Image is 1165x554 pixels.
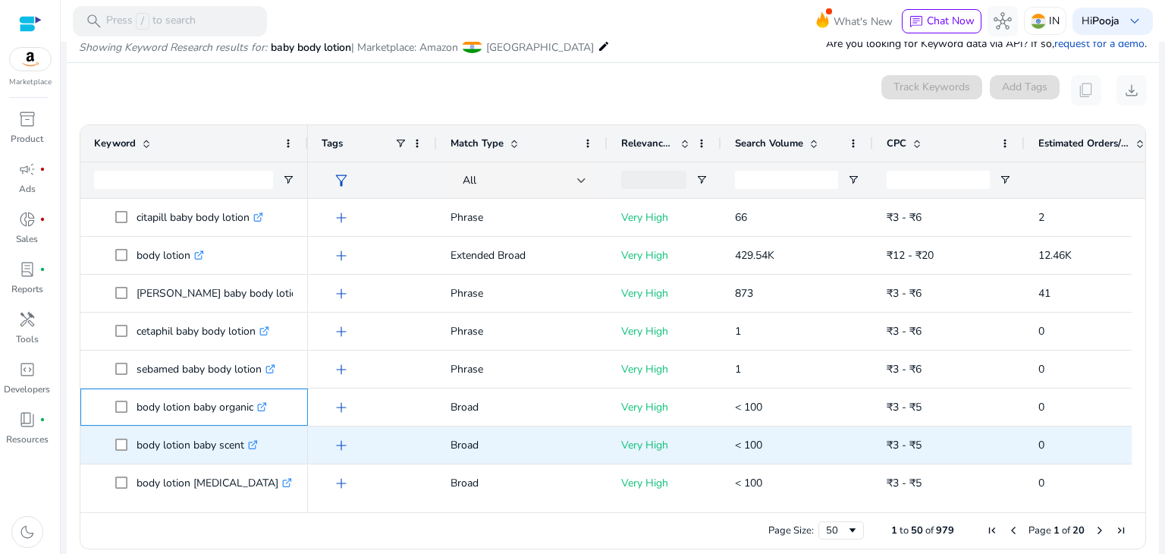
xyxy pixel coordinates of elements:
[621,316,708,347] p: Very High
[451,430,594,461] p: Broad
[1123,81,1141,99] span: download
[621,240,708,271] p: Very High
[887,286,922,301] span: ₹3 - ₹6
[10,48,51,71] img: amazon.svg
[16,232,38,246] p: Sales
[136,13,149,30] span: /
[1062,524,1070,537] span: of
[39,216,46,222] span: fiber_manual_record
[9,77,52,88] p: Marketplace
[451,354,594,385] p: Phrase
[1038,324,1044,338] span: 0
[1094,524,1106,537] div: Next Page
[79,40,267,55] i: Showing Keyword Research results for:
[322,137,343,150] span: Tags
[332,247,350,265] span: add
[1054,524,1060,537] span: 1
[818,521,864,540] div: Page Size
[332,474,350,493] span: add
[735,362,741,376] span: 1
[463,173,476,187] span: All
[137,316,269,347] p: cetaphil baby body lotion
[137,240,204,271] p: body lotion
[1049,8,1060,34] p: IN
[621,392,708,423] p: Very High
[451,202,594,233] p: Phrase
[1007,524,1019,537] div: Previous Page
[988,6,1018,36] button: hub
[39,417,46,423] span: fiber_manual_record
[735,324,741,338] span: 1
[4,382,50,396] p: Developers
[18,411,36,429] span: book_4
[887,210,922,225] span: ₹3 - ₹6
[1038,438,1044,452] span: 0
[621,467,708,499] p: Very High
[451,278,594,309] p: Phrase
[1072,524,1085,537] span: 20
[887,400,922,414] span: ₹3 - ₹5
[994,12,1012,30] span: hub
[1092,14,1119,28] b: Pooja
[936,524,954,537] span: 979
[18,310,36,329] span: handyman
[1126,12,1144,30] span: keyboard_arrow_down
[11,132,43,146] p: Product
[696,174,708,186] button: Open Filter Menu
[887,438,922,452] span: ₹3 - ₹5
[887,362,922,376] span: ₹3 - ₹6
[887,248,934,263] span: ₹12 - ₹20
[486,40,594,55] span: [GEOGRAPHIC_DATA]
[451,316,594,347] p: Phrase
[1038,248,1072,263] span: 12.46K
[911,524,923,537] span: 50
[847,174,859,186] button: Open Filter Menu
[1116,75,1147,105] button: download
[1038,137,1129,150] span: Estimated Orders/Month
[1038,210,1044,225] span: 2
[137,278,317,309] p: [PERSON_NAME] baby body lotion
[1038,400,1044,414] span: 0
[621,278,708,309] p: Very High
[332,209,350,227] span: add
[39,166,46,172] span: fiber_manual_record
[598,37,610,55] mat-icon: edit
[451,392,594,423] p: Broad
[735,248,774,263] span: 429.54K
[332,436,350,455] span: add
[18,110,36,128] span: inventory_2
[621,430,708,461] p: Very High
[271,40,351,55] span: baby body lotion
[900,524,909,537] span: to
[6,433,49,446] p: Resources
[891,524,897,537] span: 1
[735,171,838,189] input: Search Volume Filter Input
[735,286,753,301] span: 873
[94,171,273,189] input: Keyword Filter Input
[1082,16,1119,27] p: Hi
[735,476,762,490] span: < 100
[351,40,458,55] span: | Marketplace: Amazon
[19,182,36,196] p: Ads
[986,524,998,537] div: First Page
[451,467,594,499] p: Broad
[927,14,975,28] span: Chat Now
[106,13,196,30] p: Press to search
[826,524,846,537] div: 50
[909,14,924,30] span: chat
[16,332,39,346] p: Tools
[137,354,275,385] p: sebamed baby body lotion
[137,202,263,233] p: citapill baby body lotion
[137,392,267,423] p: body lotion baby organic
[1038,476,1044,490] span: 0
[137,430,258,461] p: body lotion baby scent
[18,523,36,541] span: dark_mode
[451,240,594,271] p: Extended Broad
[85,12,103,30] span: search
[735,400,762,414] span: < 100
[999,174,1011,186] button: Open Filter Menu
[887,476,922,490] span: ₹3 - ₹5
[1115,524,1127,537] div: Last Page
[18,210,36,228] span: donut_small
[11,282,43,296] p: Reports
